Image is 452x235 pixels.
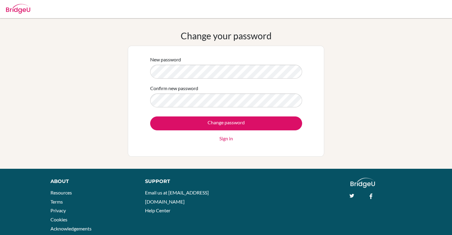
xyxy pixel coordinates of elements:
label: Confirm new password [150,85,198,92]
a: Privacy [50,207,66,213]
h1: Change your password [181,30,272,41]
img: Bridge-U [6,4,30,14]
div: Support [145,178,220,185]
div: About [50,178,131,185]
a: Cookies [50,217,67,222]
a: Email us at [EMAIL_ADDRESS][DOMAIN_NAME] [145,190,209,204]
img: logo_white@2x-f4f0deed5e89b7ecb1c2cc34c3e3d731f90f0f143d5ea2071677605dd97b5244.png [350,178,375,188]
a: Resources [50,190,72,195]
a: Terms [50,199,63,204]
a: Sign in [219,135,233,142]
input: Change password [150,116,302,130]
a: Acknowledgements [50,226,92,231]
a: Help Center [145,207,170,213]
label: New password [150,56,181,63]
